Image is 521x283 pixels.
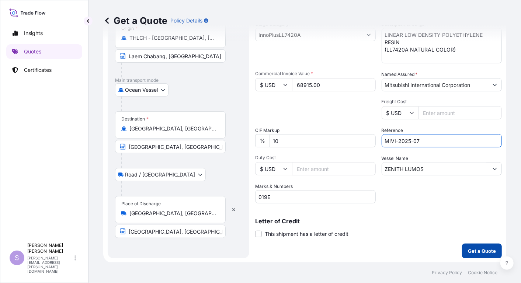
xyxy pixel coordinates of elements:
p: Get a Quote [103,15,167,27]
input: Text to appear on certificate [115,140,226,153]
p: [PERSON_NAME][EMAIL_ADDRESS][PERSON_NAME][DOMAIN_NAME] [27,256,73,273]
p: Main transport mode [115,77,242,83]
span: Freight Cost [382,99,502,105]
button: Show suggestions [488,78,501,91]
p: [PERSON_NAME] [PERSON_NAME] [27,242,73,254]
input: Enter amount [292,162,376,175]
input: Text to appear on certificate [115,225,226,238]
textarea: LINEAR LOW DENSITY POLYETHYLENE RESIN (LL7420A NATURAL COLOR) [382,28,502,63]
input: Type to search vessel name or IMO [382,162,489,175]
button: Show suggestions [488,162,501,175]
span: Duty Cost [255,155,376,161]
a: Cookie Notice [468,270,497,276]
label: Named Assured [382,71,418,78]
a: Certificates [6,63,82,77]
a: Insights [6,26,82,41]
input: Place of Discharge [129,210,216,217]
input: Enter percentage between 0 and 10% [270,134,376,147]
span: Road / [GEOGRAPHIC_DATA] [125,171,195,178]
label: Marks & Numbers [255,183,293,190]
input: Number1, number2,... [255,190,376,203]
button: Select transport [115,168,206,181]
p: Quotes [24,48,41,55]
button: Select transport [115,83,169,97]
button: Get a Quote [462,244,502,258]
div: Destination [121,116,149,122]
div: % [255,134,270,147]
p: Letter of Credit [255,218,502,224]
input: Destination [129,125,216,132]
input: Your internal reference [382,134,502,147]
label: Reference [382,127,403,134]
span: S [15,254,19,262]
a: Quotes [6,44,82,59]
div: Place of Discharge [121,201,161,207]
label: CIF Markup [255,127,279,134]
span: Ocean Vessel [125,86,158,94]
p: Insights [24,29,43,37]
input: Type amount [292,78,376,91]
label: Vessel Name [382,155,409,162]
p: Certificates [24,66,52,74]
p: Policy Details [170,17,202,24]
a: Privacy Policy [432,270,462,276]
span: Commercial Invoice Value [255,71,376,77]
input: Full name [382,78,489,91]
input: Enter amount [418,106,502,119]
input: Text to appear on certificate [115,49,226,63]
p: Get a Quote [468,247,496,255]
span: This shipment has a letter of credit [265,230,348,238]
